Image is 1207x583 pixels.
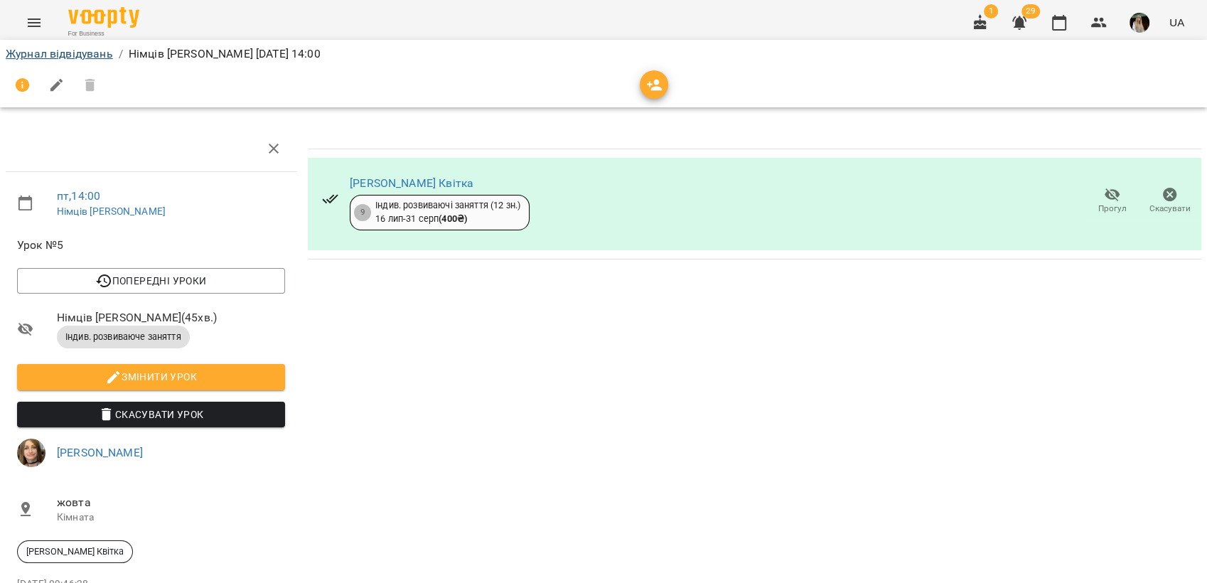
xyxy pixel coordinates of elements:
li: / [119,46,123,63]
span: Скасувати [1149,203,1191,215]
nav: breadcrumb [6,46,1201,63]
span: Німців [PERSON_NAME] ( 45 хв. ) [57,309,285,326]
span: 29 [1021,4,1040,18]
span: Урок №5 [17,237,285,254]
span: For Business [68,29,139,38]
span: Скасувати Урок [28,406,274,423]
div: Індив. розвиваючі заняття (12 зн.) 16 лип - 31 серп [375,199,520,225]
img: Voopty Logo [68,7,139,28]
b: ( 400 ₴ ) [439,213,467,224]
a: Німців [PERSON_NAME] [57,205,166,217]
a: пт , 14:00 [57,189,100,203]
a: [PERSON_NAME] Квітка [350,176,473,190]
img: 05fba983e9cc9ec1b721dcb793749f5a.jpg [17,439,45,467]
img: db9e5aee73aab2f764342d08fe444bbe.JPG [1130,13,1149,33]
span: UA [1169,15,1184,30]
div: [PERSON_NAME] Квітка [17,540,133,563]
button: Menu [17,6,51,40]
span: [PERSON_NAME] Квітка [18,545,132,558]
button: Змінити урок [17,364,285,390]
span: жовта [57,494,285,511]
p: Німців [PERSON_NAME] [DATE] 14:00 [129,46,321,63]
button: Скасувати Урок [17,402,285,427]
span: Змінити урок [28,368,274,385]
span: Індив. розвиваюче заняття [57,331,190,343]
button: UA [1164,9,1190,36]
button: Попередні уроки [17,268,285,294]
button: Прогул [1083,181,1141,221]
span: 1 [984,4,998,18]
a: Журнал відвідувань [6,47,113,60]
p: Кімната [57,510,285,525]
div: 9 [354,204,371,221]
a: [PERSON_NAME] [57,446,143,459]
span: Прогул [1098,203,1127,215]
button: Скасувати [1141,181,1198,221]
span: Попередні уроки [28,272,274,289]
